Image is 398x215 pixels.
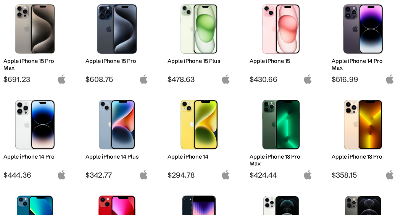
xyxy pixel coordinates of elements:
img: apple-logo [139,170,148,180]
span: $444.36 [3,170,66,180]
img: apple-logo [303,74,313,84]
a: iPhone 14 Plus Apple iPhone 14 Plus $342.77 apple-logo [82,96,152,180]
img: apple-logo [303,170,313,180]
img: apple-logo [221,74,230,84]
h2: Apple iPhone 15 Plus [168,58,230,64]
img: iPhone 15 [255,4,307,54]
img: iPhone 14 Plus [91,100,143,149]
img: apple-logo [57,170,66,180]
span: $516.99 [332,75,395,84]
img: iPhone 14 [173,100,225,149]
span: $691.23 [3,75,66,84]
a: iPhone 15 Apple iPhone 15 $430.66 apple-logo [246,0,316,84]
a: iPhone 15 Plus Apple iPhone 15 Plus $478.63 apple-logo [164,0,234,84]
img: iPhone 13 Pro Max [255,100,307,149]
img: apple-logo [385,74,395,84]
img: iPhone 15 Pro Max [9,4,61,54]
span: $342.77 [85,170,148,180]
span: $358.15 [332,170,395,180]
span: $608.75 [85,75,148,84]
a: iPhone 15 Pro Apple iPhone 15 Pro $608.75 apple-logo [82,0,152,84]
a: iPhone 13 Pro Apple iPhone 13 Pro $358.15 apple-logo [328,96,398,180]
h2: Apple iPhone 14 Plus [85,153,148,160]
img: iPhone 14 Pro [9,100,61,149]
img: iPhone 14 Pro Max [337,4,389,54]
img: apple-logo [57,74,66,84]
img: iPhone 15 Plus [173,4,225,54]
span: $294.78 [168,170,230,180]
h2: Apple iPhone 14 Pro Max [332,58,395,71]
span: $424.44 [250,170,313,180]
a: iPhone 14 Pro Max Apple iPhone 14 Pro Max $516.99 apple-logo [328,0,398,84]
img: iPhone 13 Pro [337,100,389,149]
h2: Apple iPhone 15 Pro [85,58,148,64]
a: iPhone 13 Pro Max Apple iPhone 13 Pro Max $424.44 apple-logo [246,96,316,180]
img: iPhone 15 Pro [91,4,143,54]
img: apple-logo [221,170,230,180]
h2: Apple iPhone 14 [168,153,230,160]
span: $478.63 [168,75,230,84]
h2: Apple iPhone 15 Pro Max [3,58,66,71]
h2: Apple iPhone 14 Pro [3,153,66,160]
img: apple-logo [139,74,148,84]
a: iPhone 14 Apple iPhone 14 $294.78 apple-logo [164,96,234,180]
h2: Apple iPhone 15 [250,58,313,64]
span: $430.66 [250,75,313,84]
h2: Apple iPhone 13 Pro Max [250,153,313,167]
img: apple-logo [385,170,395,180]
h2: Apple iPhone 13 Pro [332,153,395,160]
